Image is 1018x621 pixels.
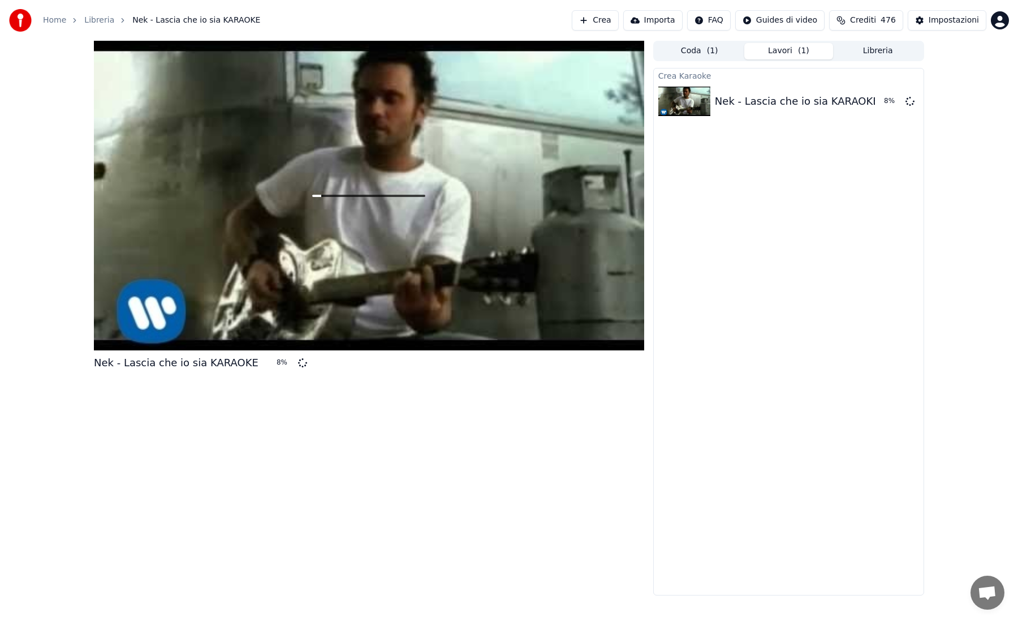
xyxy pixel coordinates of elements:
[798,45,809,57] span: ( 1 )
[655,43,744,59] button: Coda
[881,15,896,26] span: 476
[132,15,260,26] span: Nek - Lascia che io sia KARAOKE
[829,10,903,31] button: Crediti476
[908,10,986,31] button: Impostazioni
[744,43,834,59] button: Lavori
[850,15,876,26] span: Crediti
[929,15,979,26] div: Impostazioni
[687,10,731,31] button: FAQ
[9,9,32,32] img: youka
[84,15,114,26] a: Libreria
[654,68,924,82] div: Crea Karaoke
[715,93,879,109] div: Nek - Lascia che io sia KARAOKE
[94,355,258,371] div: Nek - Lascia che io sia KARAOKE
[707,45,718,57] span: ( 1 )
[43,15,66,26] a: Home
[833,43,922,59] button: Libreria
[970,576,1004,610] div: Aprire la chat
[735,10,825,31] button: Guides di video
[623,10,683,31] button: Importa
[43,15,260,26] nav: breadcrumb
[277,358,294,367] div: 8 %
[884,97,901,106] div: 8 %
[572,10,618,31] button: Crea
